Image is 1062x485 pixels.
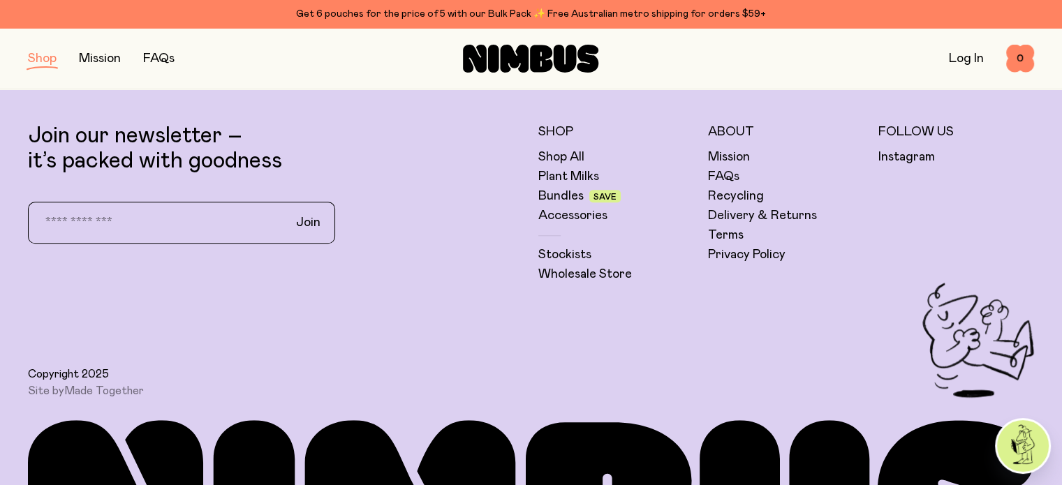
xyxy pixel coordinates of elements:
span: Join [296,214,320,231]
a: Mission [708,149,750,165]
div: Get 6 pouches for the price of 5 with our Bulk Pack ✨ Free Australian metro shipping for orders $59+ [28,6,1034,22]
h5: Follow Us [878,124,1035,140]
a: Privacy Policy [708,246,786,263]
h5: About [708,124,864,140]
a: Log In [949,52,984,65]
a: Made Together [64,385,144,396]
h5: Shop [538,124,695,140]
span: Site by [28,384,144,398]
a: Bundles [538,188,584,204]
a: Instagram [878,149,935,165]
span: Save [593,193,617,201]
span: Copyright 2025 [28,367,109,381]
a: Delivery & Returns [708,207,817,224]
a: Recycling [708,188,764,204]
a: Mission [79,52,121,65]
a: Wholesale Store [538,266,632,283]
a: Accessories [538,207,607,224]
a: Stockists [538,246,591,263]
a: Shop All [538,149,584,165]
a: FAQs [143,52,175,65]
a: Terms [708,227,744,244]
button: Join [285,208,332,237]
a: FAQs [708,168,739,185]
button: 0 [1006,45,1034,73]
a: Plant Milks [538,168,599,185]
p: Join our newsletter – it’s packed with goodness [28,124,524,174]
img: agent [997,420,1049,472]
